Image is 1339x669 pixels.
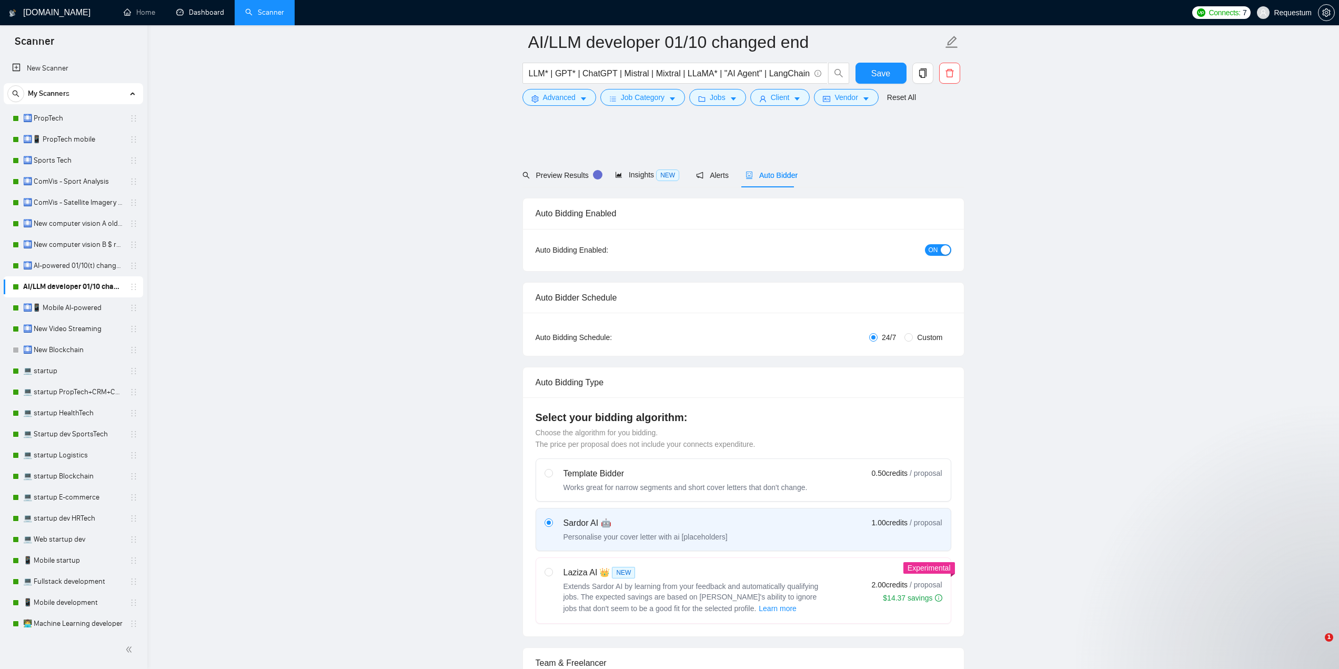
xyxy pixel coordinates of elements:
[23,150,123,171] a: 🛄 Sports Tech
[563,566,827,579] div: Laziza AI
[710,92,726,103] span: Jobs
[750,89,810,106] button: userClientcaret-down
[245,8,284,17] a: searchScanner
[23,129,123,150] a: 🛄📱 PropTech mobile
[698,95,706,103] span: folder
[862,95,870,103] span: caret-down
[23,361,123,382] a: 💻 startup
[696,171,729,179] span: Alerts
[8,90,24,97] span: search
[129,598,138,607] span: holder
[910,517,942,528] span: / proposal
[814,70,821,77] span: info-circle
[23,192,123,213] a: 🛄 ComVis - Satellite Imagery Analysis
[129,409,138,417] span: holder
[23,466,123,487] a: 💻 startup Blockchain
[913,68,933,78] span: copy
[23,234,123,255] a: 🛄 New computer vision B $ range
[129,388,138,396] span: holder
[814,89,878,106] button: idcardVendorcaret-down
[855,63,907,84] button: Save
[536,198,951,228] div: Auto Bidding Enabled
[529,67,810,80] input: Search Freelance Jobs...
[23,424,123,445] a: 💻 Startup dev SportsTech
[129,451,138,460] span: holder
[872,579,908,591] span: 2.00 credits
[124,8,155,17] a: homeHome
[23,108,123,129] a: 🛄 PropTech
[129,241,138,249] span: holder
[536,244,674,256] div: Auto Bidding Enabled:
[563,482,808,493] div: Works great for narrow segments and short cover letters that don't change.
[913,332,947,343] span: Custom
[910,468,942,478] span: / proposal
[823,95,830,103] span: idcard
[945,35,959,49] span: edit
[935,594,942,602] span: info-circle
[125,644,136,655] span: double-left
[1318,8,1334,17] span: setting
[522,171,598,179] span: Preview Results
[600,89,685,106] button: barsJob Categorycaret-down
[609,95,617,103] span: bars
[129,367,138,375] span: holder
[129,620,138,628] span: holder
[129,514,138,523] span: holder
[1325,633,1333,642] span: 1
[28,83,69,104] span: My Scanners
[612,567,635,578] span: NEW
[759,95,767,103] span: user
[23,171,123,192] a: 🛄 ComVis - Sport Analysis
[746,172,753,179] span: robot
[23,213,123,234] a: 🛄 New computer vision A old rate
[910,580,942,590] span: / proposal
[580,95,587,103] span: caret-down
[1243,7,1247,18] span: 7
[746,171,798,179] span: Auto Bidder
[878,332,900,343] span: 24/7
[621,92,665,103] span: Job Category
[23,445,123,466] a: 💻 startup Logistics
[1260,9,1267,16] span: user
[536,367,951,397] div: Auto Bidding Type
[23,403,123,424] a: 💻 startup HealthTech
[129,304,138,312] span: holder
[129,198,138,207] span: holder
[129,135,138,144] span: holder
[129,262,138,270] span: holder
[23,318,123,340] a: 🛄 New Video Streaming
[1209,7,1241,18] span: Connects:
[129,177,138,186] span: holder
[522,172,530,179] span: search
[522,89,596,106] button: settingAdvancedcaret-down
[1197,8,1205,17] img: upwork-logo.png
[23,382,123,403] a: 💻 startup PropTech+CRM+Construction
[834,92,858,103] span: Vendor
[872,467,908,479] span: 0.50 credits
[528,29,943,55] input: Scanner name...
[615,171,679,179] span: Insights
[696,172,703,179] span: notification
[129,556,138,565] span: holder
[689,89,746,106] button: folderJobscaret-down
[793,95,801,103] span: caret-down
[23,613,123,634] a: 👨‍💻 Machine Learning developer
[563,582,819,613] span: Extends Sardor AI by learning from your feedback and automatically qualifying jobs. The expected ...
[129,577,138,586] span: holder
[9,5,16,22] img: logo
[908,564,951,572] span: Experimental
[531,95,539,103] span: setting
[23,340,123,361] a: 🛄 New Blockchain
[758,602,797,615] button: Laziza AI NEWExtends Sardor AI by learning from your feedback and automatically qualifying jobs. ...
[129,219,138,228] span: holder
[615,171,622,178] span: area-chart
[12,58,135,79] a: New Scanner
[593,170,602,179] div: Tooltip anchor
[129,283,138,291] span: holder
[536,428,756,448] span: Choose the algorithm for you bidding. The price per proposal does not include your connects expen...
[129,493,138,502] span: holder
[23,487,123,508] a: 💻 startup E-commerce
[656,169,679,181] span: NEW
[176,8,224,17] a: dashboardDashboard
[912,63,933,84] button: copy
